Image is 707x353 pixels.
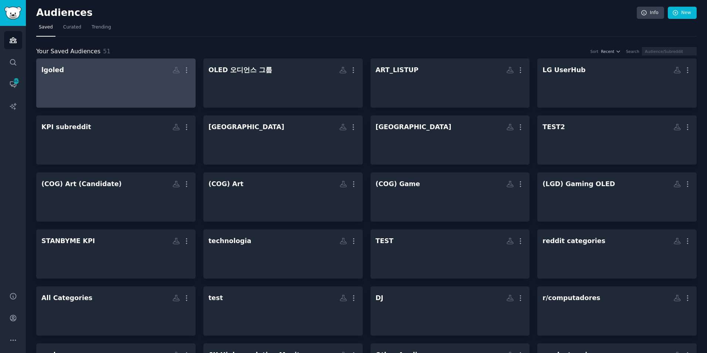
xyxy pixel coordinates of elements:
span: Your Saved Audiences [36,47,101,56]
a: KPI subreddit [36,115,196,165]
span: Trending [92,24,111,31]
a: New [668,7,697,19]
a: Info [637,7,664,19]
div: KPI subreddit [41,122,91,132]
div: Search [626,49,639,54]
a: 482 [4,75,22,93]
a: [GEOGRAPHIC_DATA] [371,115,530,165]
div: TEST2 [542,122,565,132]
div: (COG) Game [376,179,420,189]
a: (COG) Game [371,172,530,222]
a: (COG) Art [203,172,363,222]
input: Audience/Subreddit [642,47,697,56]
a: r/computadores [537,286,697,336]
a: (LGD) Gaming OLED [537,172,697,222]
div: Sort [591,49,599,54]
div: r/computadores [542,293,600,303]
a: Saved [36,21,55,37]
div: [GEOGRAPHIC_DATA] [209,122,284,132]
a: STANBYME KPI [36,229,196,279]
a: (COG) Art (Candidate) [36,172,196,222]
span: 51 [103,48,111,55]
a: All Categories [36,286,196,336]
a: DJ [371,286,530,336]
div: lgoled [41,65,64,75]
div: OLED 오디언스 그룹 [209,65,273,75]
button: Recent [601,49,621,54]
span: Saved [39,24,53,31]
h2: Audiences [36,7,637,19]
img: GummySearch logo [4,7,21,20]
a: technologia [203,229,363,279]
a: ART_LISTUP [371,58,530,108]
a: test [203,286,363,336]
a: [GEOGRAPHIC_DATA] [203,115,363,165]
div: TEST [376,236,393,246]
div: LG UserHub [542,65,585,75]
div: STANBYME KPI [41,236,95,246]
span: Curated [63,24,81,31]
div: ART_LISTUP [376,65,419,75]
div: DJ [376,293,383,303]
a: TEST2 [537,115,697,165]
a: TEST [371,229,530,279]
span: Recent [601,49,614,54]
span: 482 [13,78,20,84]
a: reddit categories [537,229,697,279]
div: All Categories [41,293,92,303]
div: (COG) Art (Candidate) [41,179,122,189]
div: technologia [209,236,251,246]
div: test [209,293,223,303]
div: reddit categories [542,236,605,246]
div: (COG) Art [209,179,244,189]
div: (LGD) Gaming OLED [542,179,615,189]
a: LG UserHub [537,58,697,108]
a: lgoled [36,58,196,108]
a: OLED 오디언스 그룹 [203,58,363,108]
div: [GEOGRAPHIC_DATA] [376,122,451,132]
a: Curated [61,21,84,37]
a: Trending [89,21,114,37]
